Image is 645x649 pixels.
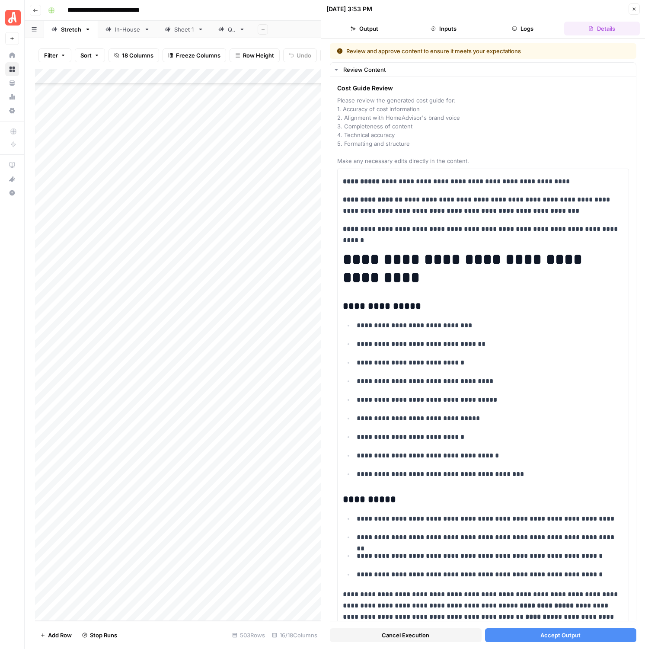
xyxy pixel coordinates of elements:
[5,76,19,90] a: Your Data
[35,628,77,642] button: Add Row
[337,84,629,93] span: Cost Guide Review
[5,10,21,26] img: Angi Logo
[77,628,122,642] button: Stop Runs
[406,22,481,35] button: Inputs
[268,628,321,642] div: 16/18 Columns
[38,48,71,62] button: Filter
[228,25,236,34] div: QA
[5,172,19,186] button: What's new?
[90,631,117,639] span: Stop Runs
[326,5,372,13] div: [DATE] 3:53 PM
[75,48,105,62] button: Sort
[5,90,19,104] a: Usage
[337,47,575,55] div: Review and approve content to ensure it meets your expectations
[61,25,81,34] div: Stretch
[80,51,92,60] span: Sort
[326,22,402,35] button: Output
[157,21,211,38] a: Sheet 1
[485,22,561,35] button: Logs
[230,48,280,62] button: Row Height
[243,51,274,60] span: Row Height
[5,104,19,118] a: Settings
[229,628,268,642] div: 503 Rows
[6,173,19,185] div: What's new?
[44,21,98,38] a: Stretch
[122,51,153,60] span: 18 Columns
[564,22,640,35] button: Details
[115,25,140,34] div: In-House
[211,21,252,38] a: QA
[5,7,19,29] button: Workspace: Angi
[98,21,157,38] a: In-House
[163,48,226,62] button: Freeze Columns
[540,631,581,639] span: Accept Output
[174,25,194,34] div: Sheet 1
[485,628,637,642] button: Accept Output
[382,631,429,639] span: Cancel Execution
[5,158,19,172] a: AirOps Academy
[297,51,311,60] span: Undo
[48,631,72,639] span: Add Row
[330,628,482,642] button: Cancel Execution
[5,48,19,62] a: Home
[44,51,58,60] span: Filter
[283,48,317,62] button: Undo
[176,51,220,60] span: Freeze Columns
[5,186,19,200] button: Help + Support
[343,65,631,74] div: Review Content
[109,48,159,62] button: 18 Columns
[337,96,629,165] span: Please review the generated cost guide for: 1. Accuracy of cost information 2. Alignment with Hom...
[5,62,19,76] a: Browse
[330,63,636,77] button: Review Content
